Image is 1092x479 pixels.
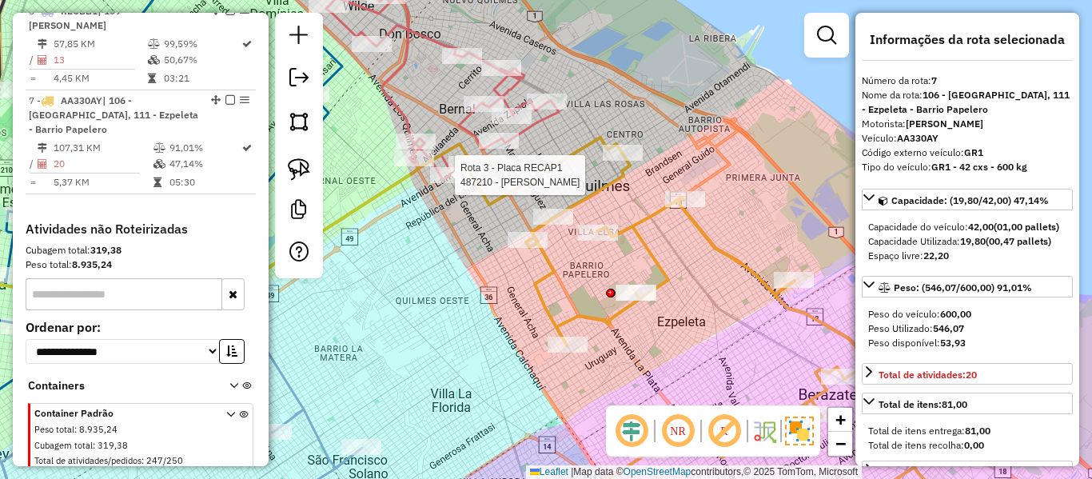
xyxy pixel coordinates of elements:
[29,52,37,68] td: /
[146,455,183,466] span: 247/250
[966,369,977,381] strong: 20
[29,156,37,172] td: /
[34,406,207,421] span: Container Padrão
[868,234,1066,249] div: Capacidade Utilizada:
[29,174,37,190] td: =
[835,409,846,429] span: +
[38,143,47,153] i: Distância Total
[79,424,118,435] span: 8.935,24
[53,70,147,86] td: 4,45 KM
[960,235,986,247] strong: 19,80
[964,146,983,158] strong: GR1
[240,95,249,105] em: Opções
[34,440,93,451] span: Cubagem total
[862,146,1073,160] div: Código externo veículo:
[879,369,977,381] span: Total de atividades:
[862,363,1073,385] a: Total de atividades:20
[90,244,122,256] strong: 319,38
[862,301,1073,357] div: Peso: (546,07/600,00) 91,01%
[61,94,102,106] span: AA330AY
[169,156,241,172] td: 47,14%
[28,377,209,394] span: Containers
[862,160,1073,174] div: Tipo do veículo:
[169,140,241,156] td: 91,01%
[868,438,1066,453] div: Total de itens recolha:
[923,249,949,261] strong: 22,20
[705,412,743,450] span: Exibir rótulo
[828,432,852,456] a: Zoom out
[986,235,1051,247] strong: (00,47 pallets)
[835,433,846,453] span: −
[931,74,937,86] strong: 7
[968,221,994,233] strong: 42,00
[624,466,691,477] a: OpenStreetMap
[26,222,256,237] h4: Atividades não Roteirizadas
[868,220,1066,234] div: Capacidade do veículo:
[862,276,1073,297] a: Peso: (546,07/600,00) 91,01%
[53,36,147,52] td: 57,85 KM
[862,89,1070,115] strong: 106 - [GEOGRAPHIC_DATA], 111 - Ezpeleta - Barrio Papelero
[906,118,983,130] strong: [PERSON_NAME]
[862,417,1073,459] div: Total de itens:81,00
[862,189,1073,210] a: Capacidade: (19,80/42,00) 47,14%
[868,321,1066,336] div: Peso Utilizado:
[74,424,77,435] span: :
[29,5,127,31] span: | 109 - [PERSON_NAME]
[53,174,153,190] td: 5,37 KM
[163,70,241,86] td: 03:21
[530,466,568,477] a: Leaflet
[931,161,1027,173] strong: GR1 - 42 cxs - 600 kg
[894,281,1032,293] span: Peso: (546,07/600,00) 91,01%
[163,52,241,68] td: 50,67%
[862,131,1073,146] div: Veículo:
[38,39,47,49] i: Distância Total
[828,408,852,432] a: Zoom in
[994,221,1059,233] strong: (01,00 pallets)
[862,32,1073,47] h4: Informações da rota selecionada
[526,465,862,479] div: Map data © contributors,© 2025 TomTom, Microsoft
[153,178,161,187] i: Tempo total em rota
[153,159,165,169] i: % de utilização da cubagem
[868,424,1066,438] div: Total de itens entrega:
[964,439,984,451] strong: 0,00
[785,417,814,445] img: Exibir/Ocultar setores
[53,52,147,68] td: 13
[34,424,74,435] span: Peso total
[29,94,198,135] span: 7 -
[38,159,47,169] i: Total de Atividades
[571,466,573,477] span: |
[38,55,47,65] i: Total de Atividades
[29,5,127,31] span: 6 -
[891,194,1049,206] span: Capacidade: (19,80/42,00) 47,14%
[53,140,153,156] td: 107,31 KM
[225,95,235,105] em: Finalizar rota
[283,194,315,230] a: Criar modelo
[942,398,967,410] strong: 81,00
[811,19,843,51] a: Exibir filtros
[242,39,252,49] i: Rota otimizada
[897,132,939,144] strong: AA330AY
[879,397,967,412] div: Total de itens:
[53,156,153,172] td: 20
[61,5,98,17] span: RECBB1
[153,143,165,153] i: % de utilização do peso
[288,158,310,181] img: Selecionar atividades - laço
[283,19,315,55] a: Nova sessão e pesquisa
[862,214,1073,269] div: Capacidade: (19,80/42,00) 47,14%
[26,317,256,337] label: Ordenar por:
[34,455,141,466] span: Total de atividades/pedidos
[26,243,256,257] div: Cubagem total:
[169,174,241,190] td: 05:30
[211,95,221,105] em: Alterar sequência das rotas
[148,55,160,65] i: % de utilização da cubagem
[862,117,1073,131] div: Motorista:
[659,412,697,450] span: Ocultar NR
[868,336,1066,350] div: Peso disponível:
[862,88,1073,117] div: Nome da rota:
[862,393,1073,414] a: Total de itens:81,00
[288,110,310,133] img: Selecionar atividades - polígono
[93,440,95,451] span: :
[148,39,160,49] i: % de utilização do peso
[612,412,651,450] span: Ocultar deslocamento
[29,94,198,135] span: | 106 - [GEOGRAPHIC_DATA], 111 - Ezpeleta - Barrio Papelero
